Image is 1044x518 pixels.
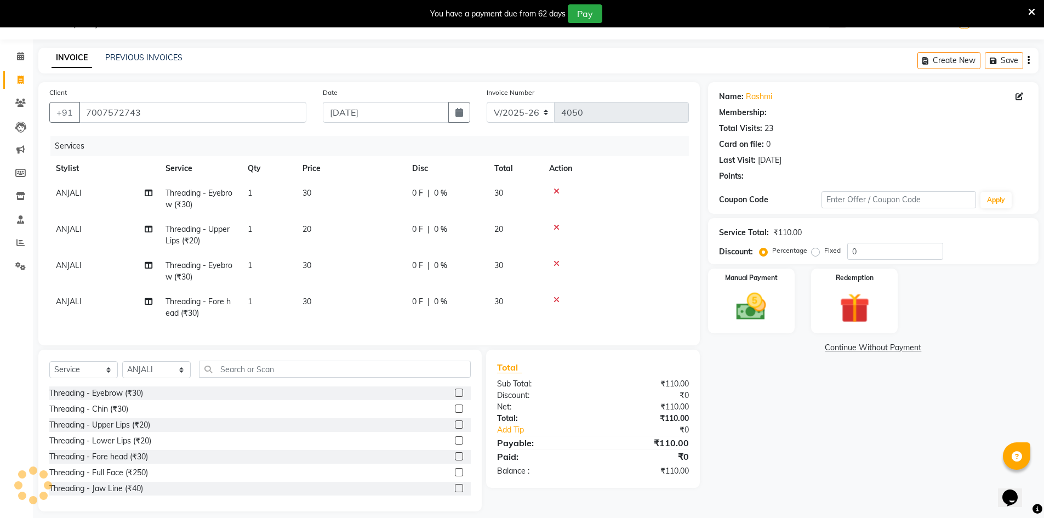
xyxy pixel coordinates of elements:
[487,88,534,98] label: Invoice Number
[497,362,522,373] span: Total
[758,155,781,166] div: [DATE]
[719,155,756,166] div: Last Visit:
[406,156,488,181] th: Disc
[746,91,772,103] a: Rashmi
[56,260,82,270] span: ANJALI
[719,194,822,206] div: Coupon Code
[303,260,311,270] span: 30
[489,401,593,413] div: Net:
[105,53,182,62] a: PREVIOUS INVOICES
[49,483,143,494] div: Threading - Jaw Line (₹40)
[49,102,80,123] button: +91
[830,289,879,327] img: _gift.svg
[710,342,1036,354] a: Continue Without Payment
[719,123,762,134] div: Total Visits:
[773,227,802,238] div: ₹110.00
[248,297,252,306] span: 1
[430,8,566,20] div: You have a payment due from 62 days
[488,156,543,181] th: Total
[494,260,503,270] span: 30
[248,260,252,270] span: 1
[489,450,593,463] div: Paid:
[166,188,232,209] span: Threading - Eyebrow (₹30)
[296,156,406,181] th: Price
[52,48,92,68] a: INVOICE
[49,451,148,463] div: Threading - Fore head (₹30)
[725,273,778,283] label: Manual Payment
[593,436,697,449] div: ₹110.00
[434,187,447,199] span: 0 %
[593,401,697,413] div: ₹110.00
[412,260,423,271] span: 0 F
[49,88,67,98] label: Client
[824,246,841,255] label: Fixed
[427,224,430,235] span: |
[593,378,697,390] div: ₹110.00
[489,413,593,424] div: Total:
[998,474,1033,507] iframe: chat widget
[49,419,150,431] div: Threading - Upper Lips (₹20)
[980,192,1012,208] button: Apply
[766,139,771,150] div: 0
[427,187,430,199] span: |
[719,227,769,238] div: Service Total:
[489,424,610,436] a: Add Tip
[494,188,503,198] span: 30
[593,413,697,424] div: ₹110.00
[434,260,447,271] span: 0 %
[49,403,128,415] div: Threading - Chin (₹30)
[917,52,980,69] button: Create New
[494,297,503,306] span: 30
[303,297,311,306] span: 30
[56,188,82,198] span: ANJALI
[543,156,689,181] th: Action
[494,224,503,234] span: 20
[489,390,593,401] div: Discount:
[412,296,423,308] span: 0 F
[836,273,874,283] label: Redemption
[489,465,593,477] div: Balance :
[49,388,143,399] div: Threading - Eyebrow (₹30)
[412,224,423,235] span: 0 F
[49,156,159,181] th: Stylist
[489,378,593,390] div: Sub Total:
[434,224,447,235] span: 0 %
[985,52,1023,69] button: Save
[303,188,311,198] span: 30
[719,91,744,103] div: Name:
[323,88,338,98] label: Date
[821,191,976,208] input: Enter Offer / Coupon Code
[427,260,430,271] span: |
[79,102,306,123] input: Search by Name/Mobile/Email/Code
[593,465,697,477] div: ₹110.00
[568,4,602,23] button: Pay
[772,246,807,255] label: Percentage
[719,170,744,182] div: Points:
[159,156,241,181] th: Service
[719,139,764,150] div: Card on file:
[199,361,471,378] input: Search or Scan
[248,224,252,234] span: 1
[166,224,230,246] span: Threading - Upper Lips (₹20)
[166,297,231,318] span: Threading - Fore head (₹30)
[241,156,296,181] th: Qty
[49,467,148,479] div: Threading - Full Face (₹250)
[765,123,773,134] div: 23
[719,246,753,258] div: Discount:
[427,296,430,308] span: |
[593,390,697,401] div: ₹0
[434,296,447,308] span: 0 %
[49,435,151,447] div: Threading - Lower Lips (₹20)
[50,136,697,156] div: Services
[303,224,311,234] span: 20
[719,107,767,118] div: Membership:
[593,450,697,463] div: ₹0
[56,297,82,306] span: ANJALI
[248,188,252,198] span: 1
[166,260,232,282] span: Threading - Eyebrow (₹30)
[611,424,697,436] div: ₹0
[56,224,82,234] span: ANJALI
[489,436,593,449] div: Payable:
[727,289,775,324] img: _cash.svg
[412,187,423,199] span: 0 F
